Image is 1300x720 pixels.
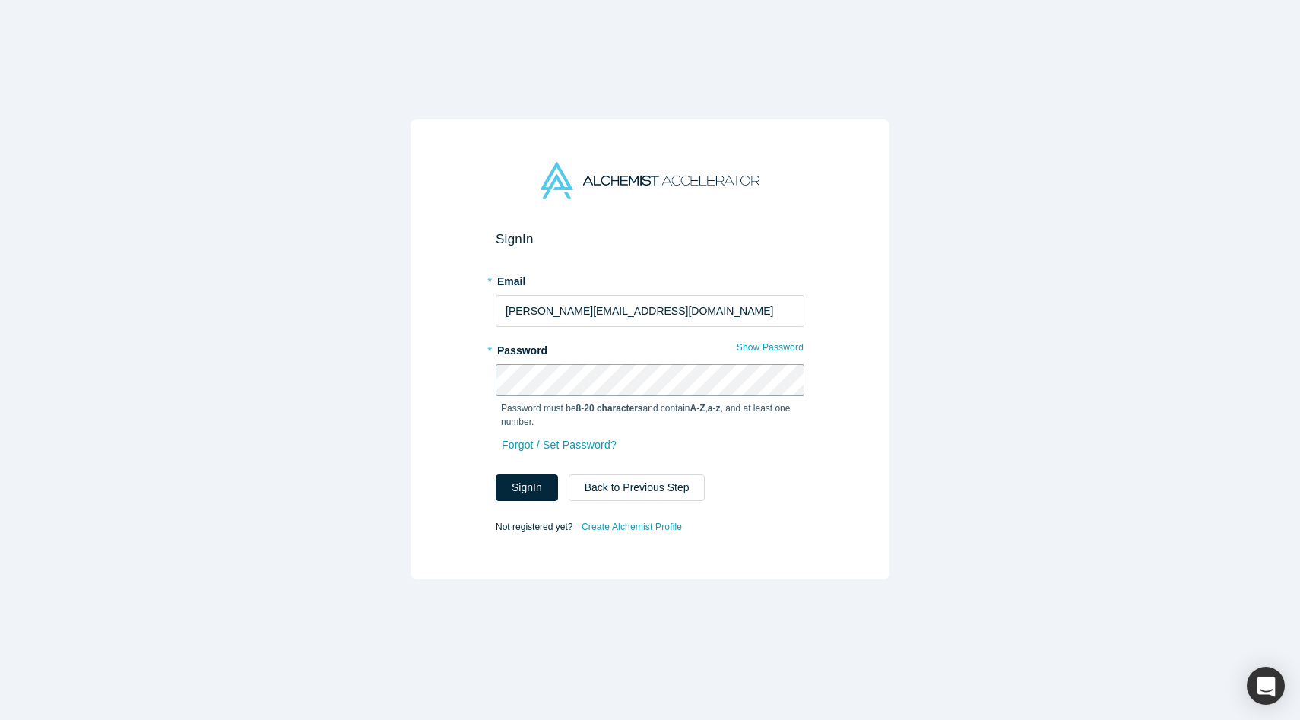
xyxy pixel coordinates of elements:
button: Back to Previous Step [569,474,705,501]
strong: a-z [708,403,721,414]
label: Password [496,338,804,359]
span: Not registered yet? [496,522,572,532]
button: Show Password [736,338,804,357]
button: SignIn [496,474,558,501]
strong: 8-20 characters [576,403,643,414]
strong: A-Z [690,403,705,414]
label: Email [496,268,804,290]
p: Password must be and contain , , and at least one number. [501,401,799,429]
img: Alchemist Accelerator Logo [541,162,759,199]
a: Create Alchemist Profile [581,517,683,537]
a: Forgot / Set Password? [501,432,617,458]
h2: Sign In [496,231,804,247]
